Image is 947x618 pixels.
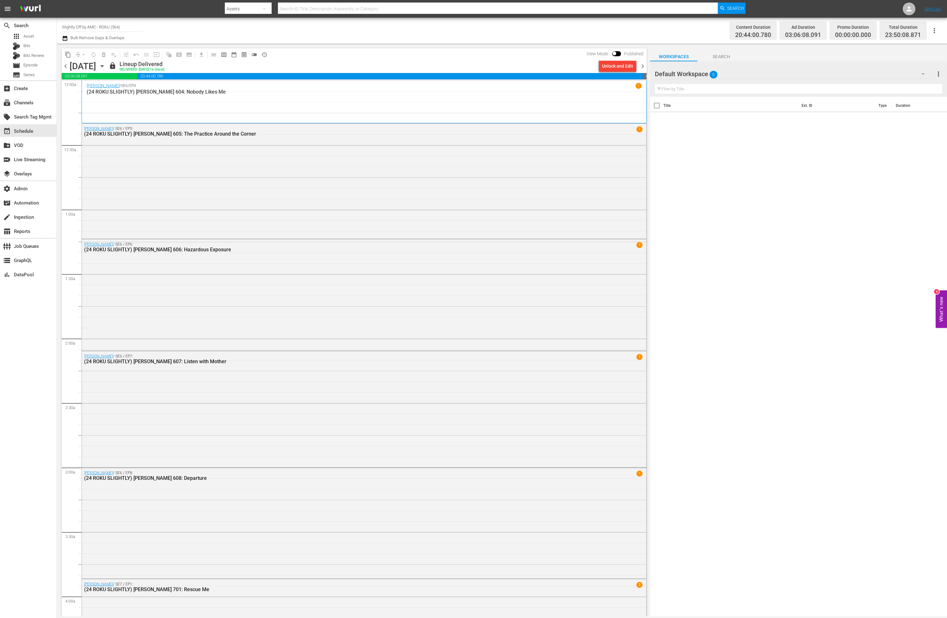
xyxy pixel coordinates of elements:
span: Search [3,22,11,29]
span: Customize Events [119,48,131,61]
span: chevron_right [639,62,647,70]
span: Toggle to switch from Published to Draft view. [612,51,617,56]
span: 00:09:51.129 [643,73,647,79]
span: Fill episodes with ad slates [141,50,151,60]
span: Job Queues [3,242,11,250]
a: [PERSON_NAME] [84,126,113,131]
span: Copy Lineup [63,50,73,60]
span: calendar_view_week_outlined [221,52,227,58]
span: Episode [23,62,38,68]
span: Published [621,51,647,56]
span: 1 [636,126,643,132]
span: Bits Review [23,52,44,59]
div: / SE6 / EP6: [84,242,608,253]
p: SE6 / [121,83,129,88]
div: 4 [934,289,939,294]
span: View History [259,50,269,60]
div: Bits Review [13,52,20,59]
div: Promo Duration [835,23,871,32]
div: (24 ROKU SLIGHTLY) [PERSON_NAME] 701: Rescue Me [84,586,608,592]
a: [PERSON_NAME] [87,83,120,88]
div: Bits [13,42,20,50]
span: Asset [13,33,20,40]
span: history_outlined [261,52,267,58]
span: View Mode: [583,51,612,56]
span: DataPool [3,271,11,278]
span: 00:00:00.000 [835,32,871,39]
a: [PERSON_NAME] [84,242,113,247]
span: 2 [636,582,643,588]
div: DELIVERED: [DATE] 1a (local) [120,68,165,72]
div: / SE6 / EP7: [84,354,608,364]
span: Update Metadata from Key Asset [151,50,162,60]
span: Bits [23,43,30,49]
span: Episode [13,62,20,69]
button: Open Feedback Widget [936,290,947,328]
span: Select an event to delete [99,50,109,60]
span: toggle_off [251,52,257,58]
a: Sign Out [925,6,941,11]
a: [PERSON_NAME] [84,582,113,586]
div: Content Duration [735,23,771,32]
span: Search Tag Mgmt [3,113,11,121]
div: (24 ROKU SLIGHTLY) [PERSON_NAME] 605: The Practice Around the Corner [84,131,608,137]
button: Search [718,3,746,14]
div: / SE6 / EP5: [84,126,608,137]
span: 20:44:00.780 [735,32,771,39]
p: (24 ROKU SLIGHTLY) [PERSON_NAME] 604: Nobody Likes Me [87,89,642,95]
span: Revert to Primary Episode [131,50,141,60]
div: [DATE] [70,61,96,71]
span: Reports [3,228,11,235]
span: menu [4,5,11,13]
th: Duration [892,97,930,114]
div: Ad Duration [785,23,821,32]
span: 23:50:08.871 [885,32,921,39]
div: Lineup Delivered [120,61,165,68]
span: Remove Gaps & Overlaps [73,50,89,60]
span: Workspaces [650,53,698,61]
span: Series [13,71,20,79]
span: Create Search Block [174,50,184,60]
div: Total Duration [885,23,921,32]
div: Default Workspace [655,65,931,83]
span: 0 [710,68,718,81]
img: ans4CAIJ8jUAAAAAAAAAAAAAAAAAAAAAAAAgQb4GAAAAAAAAAAAAAAAAAAAAAAAAJMjXAAAAAAAAAAAAAAAAAAAAAAAAgAT5G... [15,2,46,16]
span: 03:06:08.091 [62,73,137,79]
span: date_range_outlined [231,52,237,58]
span: Week Calendar View [219,50,229,60]
span: Month Calendar View [229,50,239,60]
span: Overlays [3,170,11,178]
span: Admin [3,185,11,193]
div: Unlock and Edit [602,60,633,72]
button: Unlock and Edit [599,60,636,72]
th: Type [875,97,892,114]
span: preview_outlined [241,52,247,58]
span: Bulk Remove Gaps & Overlaps [70,35,125,40]
p: 1 [637,83,640,88]
span: subscriptions [3,99,11,107]
span: Loop Content [89,50,99,60]
span: Series [23,72,35,78]
span: lock [109,62,116,70]
th: Title [663,97,798,114]
span: Refresh All Search Blocks [162,48,174,61]
span: more_vert [935,70,942,78]
span: Search [727,3,744,14]
span: Search [698,53,745,61]
span: 1 [636,470,643,476]
span: Asset [23,33,34,40]
a: [PERSON_NAME] [84,471,113,475]
span: GraphQL [3,257,11,264]
span: Schedule [3,127,11,135]
span: content_copy [65,52,71,58]
span: Download as CSV [194,48,206,61]
span: 1 [636,354,643,360]
span: View Backup [239,50,249,60]
span: Automation [3,199,11,207]
p: EP4 [129,83,136,88]
span: VOD [3,142,11,149]
span: Live Streaming [3,156,11,163]
span: 1 [636,242,643,248]
p: / [120,83,121,88]
span: Create Series Block [184,50,194,60]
